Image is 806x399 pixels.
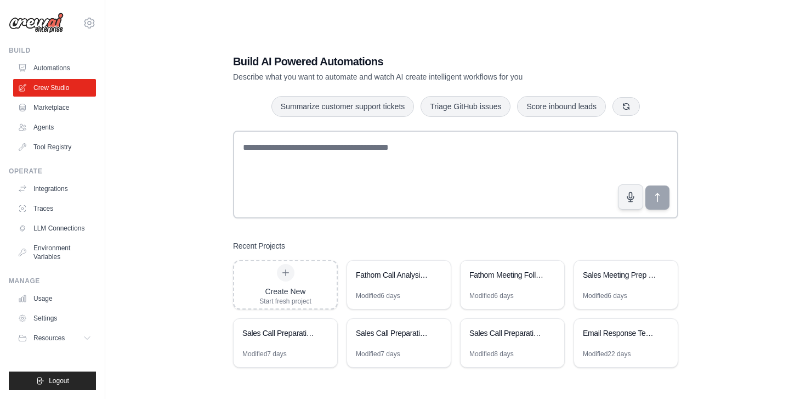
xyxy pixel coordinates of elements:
[618,184,643,210] button: Click to speak your automation idea
[421,96,510,117] button: Triage GitHub issues
[612,97,640,116] button: Get new suggestions
[583,291,627,300] div: Modified 6 days
[242,328,317,339] div: Sales Call Preparation Intelligence
[13,220,96,237] a: LLM Connections
[356,269,431,280] div: Fathom Call Analysis with Email & Slack Automation
[9,372,96,390] button: Logout
[583,350,631,358] div: Modified 22 days
[13,239,96,266] a: Environment Variables
[469,269,544,280] div: Fathom Meeting Follow-up Automation
[242,350,287,358] div: Modified 7 days
[356,291,400,300] div: Modified 6 days
[13,119,96,136] a: Agents
[259,297,311,306] div: Start fresh project
[13,99,96,116] a: Marketplace
[469,291,514,300] div: Modified 6 days
[9,13,64,33] img: Logo
[49,376,69,385] span: Logout
[13,329,96,347] button: Resources
[259,286,311,297] div: Create New
[9,167,96,176] div: Operate
[469,328,544,339] div: Sales Call Preparation Automation
[233,71,601,82] p: Describe what you want to automate and watch AI create intelligent workflows for you
[13,180,96,198] a: Integrations
[33,334,65,342] span: Resources
[13,138,96,156] a: Tool Registry
[13,310,96,327] a: Settings
[271,96,414,117] button: Summarize customer support tickets
[356,350,400,358] div: Modified 7 days
[13,59,96,77] a: Automations
[13,200,96,217] a: Traces
[9,277,96,285] div: Manage
[517,96,606,117] button: Score inbound leads
[469,350,514,358] div: Modified 8 days
[13,79,96,97] a: Crew Studio
[583,269,658,280] div: Sales Meeting Prep Research Automation
[356,328,431,339] div: Sales Call Preparation Assistant
[233,240,285,251] h3: Recent Projects
[233,54,601,69] h1: Build AI Powered Automations
[13,290,96,307] a: Usage
[9,46,96,55] div: Build
[583,328,658,339] div: Email Response Template Generator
